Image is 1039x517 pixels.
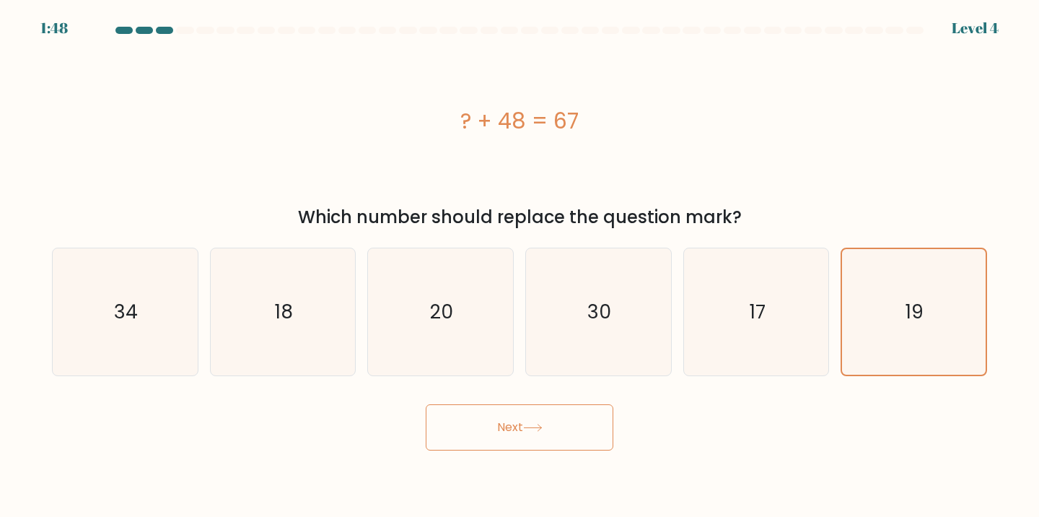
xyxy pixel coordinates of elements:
[275,298,293,325] text: 18
[426,404,613,451] button: Next
[906,299,924,325] text: 19
[115,298,139,325] text: 34
[588,298,612,325] text: 30
[952,17,999,39] div: Level 4
[52,105,987,137] div: ? + 48 = 67
[40,17,68,39] div: 1:48
[750,298,766,325] text: 17
[61,204,978,230] div: Which number should replace the question mark?
[430,298,453,325] text: 20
